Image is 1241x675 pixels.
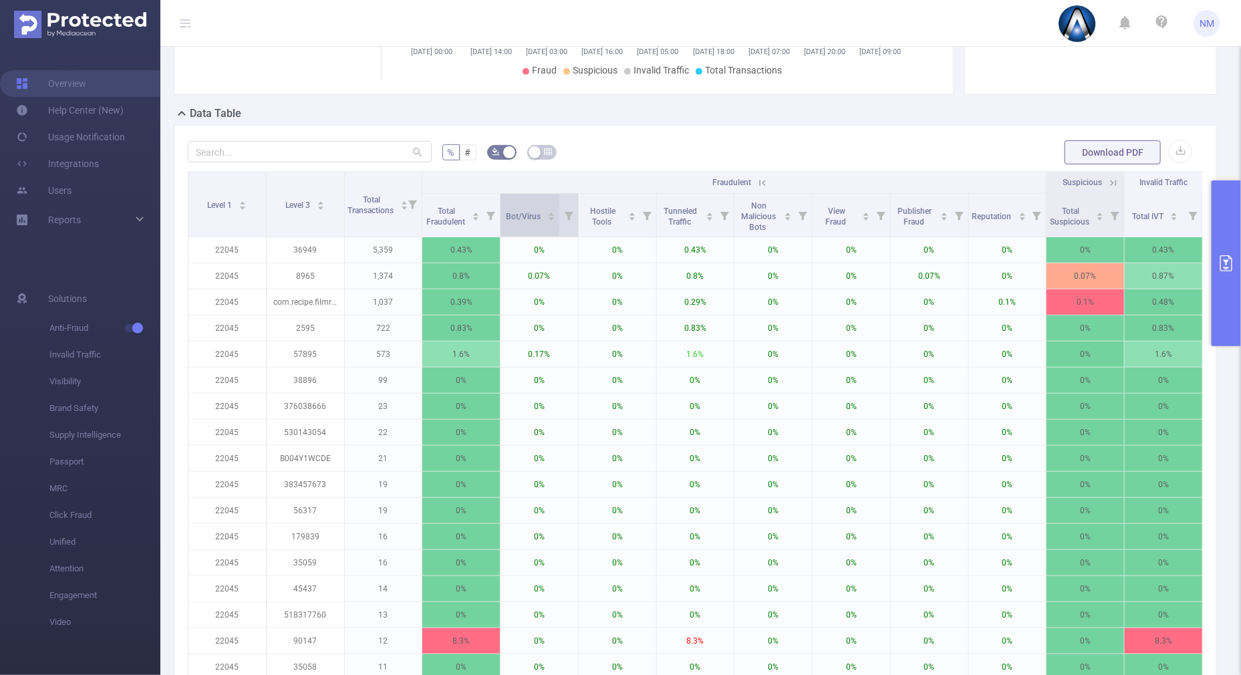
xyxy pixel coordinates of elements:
[472,215,480,219] i: icon: caret-down
[345,524,422,549] p: 16
[891,420,968,445] p: 0%
[422,446,500,471] p: 0%
[813,420,890,445] p: 0%
[1125,576,1202,601] p: 0%
[501,472,578,497] p: 0%
[813,576,890,601] p: 0%
[501,550,578,575] p: 0%
[579,446,656,471] p: 0%
[1171,215,1178,219] i: icon: caret-down
[1125,524,1202,549] p: 0%
[188,342,266,367] p: 22045
[657,576,734,601] p: 0%
[49,475,160,502] span: MRC
[891,342,968,367] p: 0%
[940,211,948,219] div: Sort
[472,211,480,215] i: icon: caret-up
[345,289,422,315] p: 1,037
[1065,140,1161,164] button: Download PDF
[317,199,325,203] i: icon: caret-up
[579,420,656,445] p: 0%
[317,199,325,207] div: Sort
[1047,446,1124,471] p: 0%
[891,394,968,419] p: 0%
[891,315,968,341] p: 0%
[657,237,734,263] p: 0.43%
[1027,194,1046,237] i: Filter menu
[544,148,552,156] i: icon: table
[813,315,890,341] p: 0%
[1018,211,1026,215] i: icon: caret-up
[49,368,160,395] span: Visibility
[188,315,266,341] p: 22045
[734,550,812,575] p: 0%
[969,342,1047,367] p: 0%
[969,576,1047,601] p: 0%
[734,394,812,419] p: 0%
[422,498,500,523] p: 0%
[239,205,247,209] i: icon: caret-down
[969,368,1047,393] p: 0%
[634,65,689,76] span: Invalid Traffic
[267,394,344,419] p: 376038666
[345,446,422,471] p: 21
[267,524,344,549] p: 179839
[891,289,968,315] p: 0%
[501,394,578,419] p: 0%
[14,11,146,38] img: Protected Media
[401,199,408,203] i: icon: caret-up
[501,498,578,523] p: 0%
[891,237,968,263] p: 0%
[1047,342,1124,367] p: 0%
[813,550,890,575] p: 0%
[345,315,422,341] p: 722
[501,420,578,445] p: 0%
[188,237,266,263] p: 22045
[422,602,500,628] p: 0%
[239,199,247,203] i: icon: caret-up
[579,368,656,393] p: 0%
[734,446,812,471] p: 0%
[1047,524,1124,549] p: 0%
[706,215,714,219] i: icon: caret-down
[49,502,160,529] span: Click Fraud
[465,147,471,158] span: #
[532,65,557,76] span: Fraud
[49,609,160,636] span: Video
[590,207,615,227] span: Hostile Tools
[267,420,344,445] p: 530143054
[785,211,792,215] i: icon: caret-up
[49,342,160,368] span: Invalid Traffic
[734,315,812,341] p: 0%
[422,342,500,367] p: 1.6%
[401,205,408,209] i: icon: caret-down
[813,472,890,497] p: 0%
[507,212,543,221] span: Bot/Virus
[579,472,656,497] p: 0%
[657,289,734,315] p: 0.29%
[664,207,698,227] span: Tunneled Traffic
[734,342,812,367] p: 0%
[1047,237,1124,263] p: 0%
[579,576,656,601] p: 0%
[16,97,124,124] a: Help Center (New)
[862,215,869,219] i: icon: caret-down
[285,200,312,210] span: Level 3
[1125,315,1202,341] p: 0.83%
[657,550,734,575] p: 0%
[501,342,578,367] p: 0.17%
[188,141,432,162] input: Search...
[1105,194,1124,237] i: Filter menu
[48,207,81,233] a: Reports
[501,289,578,315] p: 0%
[188,498,266,523] p: 22045
[413,39,422,48] tspan: 0%
[734,263,812,289] p: 0%
[1171,211,1178,215] i: icon: caret-up
[1125,550,1202,575] p: 0%
[889,39,893,48] tspan: 0
[891,446,968,471] p: 0%
[422,472,500,497] p: 0%
[239,199,247,207] div: Sort
[784,211,792,219] div: Sort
